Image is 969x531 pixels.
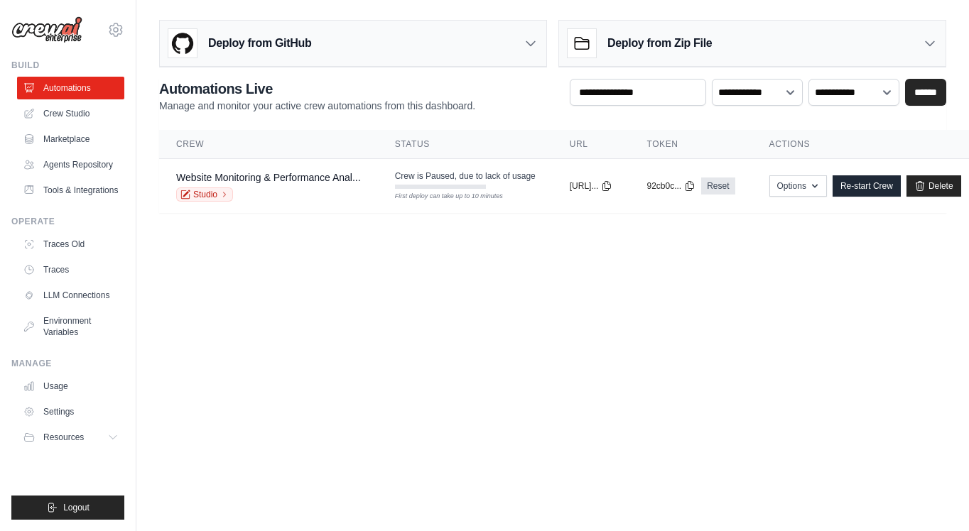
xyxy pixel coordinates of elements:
[17,77,124,99] a: Automations
[769,175,827,197] button: Options
[906,175,961,197] a: Delete
[159,130,378,159] th: Crew
[11,496,124,520] button: Logout
[17,310,124,344] a: Environment Variables
[176,187,233,202] a: Studio
[17,400,124,423] a: Settings
[607,35,712,52] h3: Deploy from Zip File
[43,432,84,443] span: Resources
[833,175,901,197] a: Re-start Crew
[17,233,124,256] a: Traces Old
[646,180,695,192] button: 92cb0c...
[395,192,486,202] div: First deploy can take up to 10 minutes
[17,426,124,449] button: Resources
[553,130,630,159] th: URL
[17,153,124,176] a: Agents Repository
[11,60,124,71] div: Build
[11,16,82,43] img: Logo
[17,102,124,125] a: Crew Studio
[11,216,124,227] div: Operate
[701,177,735,195] a: Reset
[17,258,124,281] a: Traces
[63,502,90,513] span: Logout
[17,375,124,398] a: Usage
[629,130,752,159] th: Token
[208,35,311,52] h3: Deploy from GitHub
[159,79,475,99] h2: Automations Live
[17,128,124,150] a: Marketplace
[159,99,475,113] p: Manage and monitor your active crew automations from this dashboard.
[168,29,197,58] img: GitHub Logo
[378,130,553,159] th: Status
[17,284,124,307] a: LLM Connections
[17,179,124,202] a: Tools & Integrations
[176,172,361,183] a: Website Monitoring & Performance Anal...
[11,358,124,369] div: Manage
[395,170,536,182] span: Crew is Paused, due to lack of usage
